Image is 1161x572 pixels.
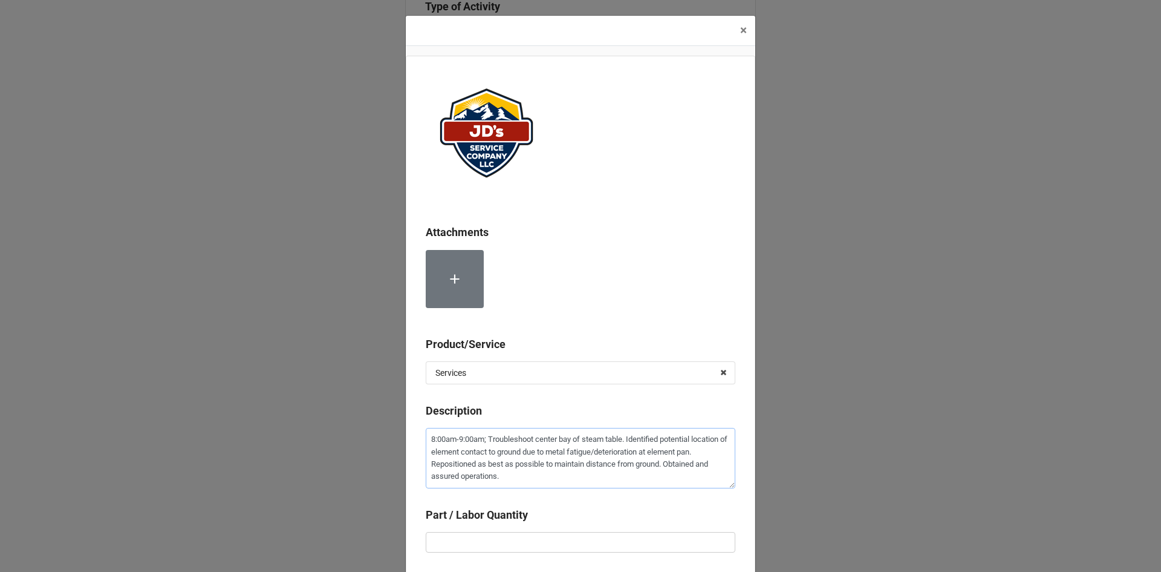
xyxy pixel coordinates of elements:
label: Description [426,403,482,419]
label: Part / Labor Quantity [426,507,528,524]
span: × [740,23,747,38]
textarea: 8:00am-9:00am; Troubleshoot center bay of steam table. Identified potential location of element c... [426,428,735,488]
label: Attachments [426,224,489,241]
label: Product/Service [426,336,506,353]
div: Services [435,369,466,377]
img: user-attachments%2Flegacy%2Fextension-attachments%2FePqffAuANl%2FJDServiceCoLogo_website.png [426,76,547,191]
